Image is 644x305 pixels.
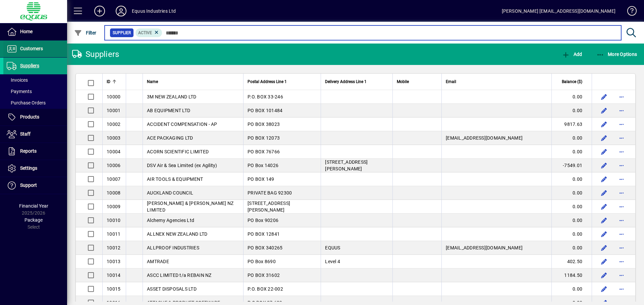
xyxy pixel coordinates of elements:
span: Staff [20,131,31,137]
td: 0.00 [551,186,592,200]
button: More options [616,229,627,239]
button: Add [560,48,584,60]
button: Edit [599,146,609,157]
span: Alchemy Agencies Ltd [147,218,194,223]
button: Add [89,5,110,17]
a: Staff [3,126,67,143]
button: More options [616,105,627,116]
span: Supplier [113,29,131,36]
td: 402.50 [551,255,592,269]
span: AIR TOOLS & EQUIPMENT [147,176,203,182]
button: More options [616,215,627,226]
button: Edit [599,284,609,294]
a: Knowledge Base [622,1,636,23]
span: 10009 [107,204,120,209]
span: 10015 [107,286,120,292]
span: Payments [7,89,32,94]
span: [PERSON_NAME] & [PERSON_NAME] NZ LIMITED [147,201,233,213]
td: 0.00 [551,241,592,255]
span: Active [138,30,152,35]
span: Name [147,78,158,85]
td: 0.00 [551,282,592,296]
span: PO BOX 12073 [248,135,280,141]
a: Purchase Orders [3,97,67,108]
span: 10011 [107,231,120,237]
span: AB EQUIPMENT LTD [147,108,190,113]
span: 10007 [107,176,120,182]
span: PRIVATE BAG 92300 [248,190,292,196]
button: Edit [599,270,609,281]
span: PO BOX 76766 [248,149,280,154]
span: PO BOX 31602 [248,273,280,278]
a: Products [3,109,67,126]
span: 10001 [107,108,120,113]
span: Balance ($) [562,78,582,85]
td: 0.00 [551,90,592,104]
span: Customers [20,46,43,51]
a: Payments [3,86,67,97]
span: ID [107,78,110,85]
button: More Options [595,48,639,60]
mat-chip: Activation Status: Active [136,28,162,37]
span: PO BOX 149 [248,176,274,182]
span: PO Box 14026 [248,163,278,168]
span: Mobile [397,78,409,85]
td: 0.00 [551,214,592,227]
span: ACCIDENT COMPENSATION - AP [147,122,217,127]
td: 0.00 [551,227,592,241]
span: ASCC LIMITED t/a REBAIN NZ [147,273,212,278]
span: ALLNEX NEW ZEALAND LTD [147,231,208,237]
div: Email [446,78,547,85]
td: 0.00 [551,145,592,159]
div: ID [107,78,122,85]
span: P.O. BOX 33-246 [248,94,283,99]
button: Edit [599,201,609,212]
span: PO Box 90206 [248,218,278,223]
button: Edit [599,105,609,116]
div: [PERSON_NAME] [EMAIL_ADDRESS][DOMAIN_NAME] [502,6,615,16]
button: Edit [599,256,609,267]
span: Filter [74,30,97,35]
span: Delivery Address Line 1 [325,78,367,85]
button: Filter [72,27,98,39]
span: 3M NEW ZEALAND LTD [147,94,197,99]
span: ACORN SCIENTIFIC LIMITED [147,149,209,154]
button: More options [616,160,627,171]
button: Edit [599,91,609,102]
button: Profile [110,5,132,17]
button: More options [616,270,627,281]
span: 10000 [107,94,120,99]
button: Edit [599,160,609,171]
td: 0.00 [551,200,592,214]
span: Email [446,78,456,85]
div: Balance ($) [556,78,588,85]
span: 10012 [107,245,120,250]
span: 10008 [107,190,120,196]
button: More options [616,91,627,102]
span: Purchase Orders [7,100,46,105]
span: Suppliers [20,63,39,68]
button: Edit [599,119,609,130]
button: Edit [599,187,609,198]
span: Postal Address Line 1 [248,78,287,85]
span: Package [24,217,43,223]
span: 10004 [107,149,120,154]
a: Support [3,177,67,194]
button: More options [616,256,627,267]
span: Add [562,52,582,57]
div: Equus Industries Ltd [132,6,176,16]
td: 0.00 [551,172,592,186]
span: DSV Air & Sea Limited (ex Agility) [147,163,217,168]
td: 1184.50 [551,269,592,282]
span: [STREET_ADDRESS][PERSON_NAME] [325,159,368,171]
div: Suppliers [72,49,119,60]
span: 10006 [107,163,120,168]
span: 10010 [107,218,120,223]
span: Level 4 [325,259,340,264]
span: PO BOX 340265 [248,245,282,250]
td: 9817.63 [551,118,592,131]
span: More Options [596,52,637,57]
td: 0.00 [551,104,592,118]
span: Products [20,114,39,120]
span: 10002 [107,122,120,127]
